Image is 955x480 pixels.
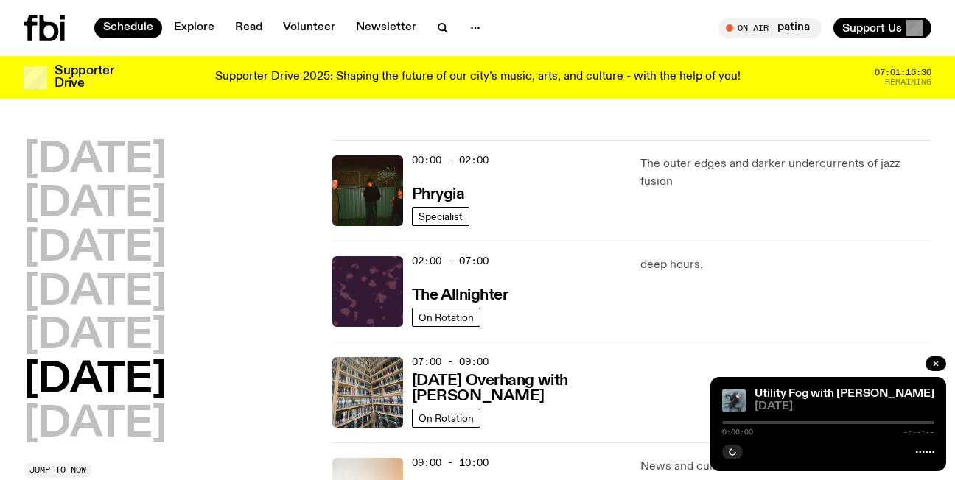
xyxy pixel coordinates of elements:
[165,18,223,38] a: Explore
[215,71,741,84] p: Supporter Drive 2025: Shaping the future of our city’s music, arts, and culture - with the help o...
[722,428,753,436] span: 0:00:00
[412,207,469,226] a: Specialist
[55,65,113,90] h3: Supporter Drive
[412,285,508,303] a: The Allnighter
[412,254,489,268] span: 02:00 - 07:00
[419,311,474,322] span: On Rotation
[412,370,623,404] a: [DATE] Overhang with [PERSON_NAME]
[412,288,508,303] h3: The Allnighter
[24,316,167,357] button: [DATE]
[24,184,167,225] button: [DATE]
[412,184,465,202] a: Phrygia
[332,155,403,226] img: A greeny-grainy film photo of Bela, John and Bindi at night. They are standing in a backyard on g...
[24,272,167,314] button: [DATE]
[24,228,167,269] button: [DATE]
[412,153,489,167] span: 00:00 - 02:00
[419,412,474,423] span: On Rotation
[94,18,162,38] a: Schedule
[347,18,425,38] a: Newsletter
[412,409,480,428] a: On Rotation
[842,21,902,35] span: Support Us
[24,404,167,445] button: [DATE]
[833,18,931,38] button: Support Us
[640,256,931,274] p: deep hours.
[718,18,822,38] button: On Airpatina
[875,68,931,77] span: 07:01:16:30
[640,155,931,191] p: The outer edges and darker undercurrents of jazz fusion
[412,308,480,327] a: On Rotation
[903,428,934,436] span: -:--:--
[640,458,931,476] p: News and current affairs on FBi radio
[29,466,86,474] span: Jump to now
[755,388,934,400] a: Utility Fog with [PERSON_NAME]
[226,18,271,38] a: Read
[24,463,92,478] button: Jump to now
[722,389,746,412] img: Cover to Giant Claw's album Decadent Stress Chamber
[274,18,344,38] a: Volunteer
[412,187,465,202] h3: Phrygia
[885,78,931,86] span: Remaining
[755,401,934,412] span: [DATE]
[412,355,489,369] span: 07:00 - 09:00
[24,360,167,401] button: [DATE]
[412,456,489,470] span: 09:00 - 10:00
[332,357,403,428] img: A corner shot of the fbi music library
[24,140,167,181] button: [DATE]
[412,373,623,404] h3: [DATE] Overhang with [PERSON_NAME]
[419,211,463,222] span: Specialist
